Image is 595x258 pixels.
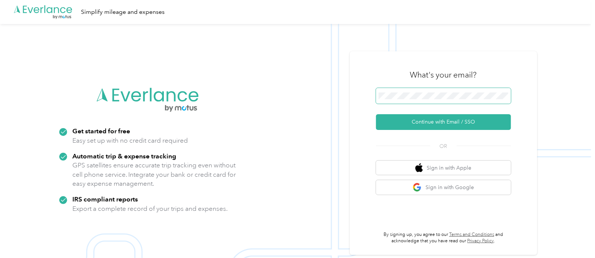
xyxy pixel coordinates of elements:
strong: IRS compliant reports [72,195,138,203]
h3: What's your email? [410,70,477,80]
img: apple logo [415,163,423,173]
span: OR [430,142,457,150]
strong: Automatic trip & expense tracking [72,152,176,160]
p: By signing up, you agree to our and acknowledge that you have read our . [376,231,511,245]
p: Easy set up with no credit card required [72,136,188,145]
p: GPS satellites ensure accurate trip tracking even without cell phone service. Integrate your bank... [72,161,236,188]
div: Simplify mileage and expenses [81,7,165,17]
button: apple logoSign in with Apple [376,161,511,175]
p: Export a complete record of your trips and expenses. [72,204,228,213]
a: Terms and Conditions [449,232,494,237]
img: google logo [413,183,422,192]
button: Continue with Email / SSO [376,114,511,130]
a: Privacy Policy [468,238,494,244]
button: google logoSign in with Google [376,180,511,195]
strong: Get started for free [72,127,130,135]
